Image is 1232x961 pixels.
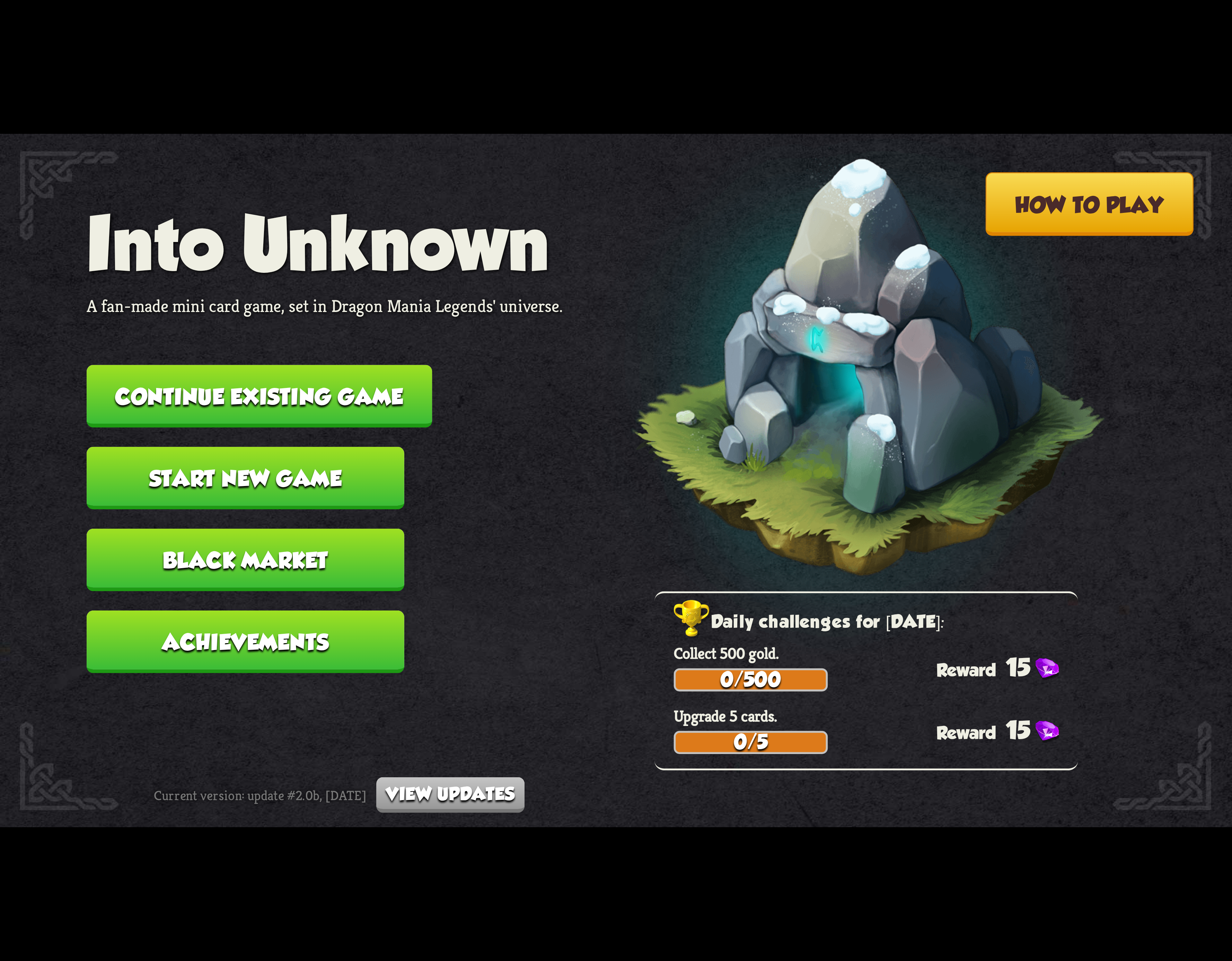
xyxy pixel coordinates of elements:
h1: Into Unknown [87,201,563,285]
div: 15 [936,653,1078,682]
div: 15 [936,716,1078,744]
button: Start new game [87,447,404,510]
p: A fan-made mini card game, set in Dragon Mania Legends' universe. [87,295,563,317]
button: Black Market [87,529,404,591]
button: View updates [376,777,525,813]
button: Continue existing game [87,365,432,428]
img: Golden_Trophy_Icon.png [674,600,711,638]
button: How to play [985,172,1193,236]
p: Collect 500 gold. [674,643,1078,664]
button: Achievements [87,611,404,673]
img: Floating_Cave_Rune_Glow.png [568,95,1107,655]
div: Current version: update #2.0b, [DATE] [154,777,525,813]
p: Upgrade 5 cards. [674,706,1078,726]
div: 0/5 [676,733,826,752]
h2: Daily challenges for [DATE]: [674,608,1078,639]
div: 0/500 [676,670,826,690]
